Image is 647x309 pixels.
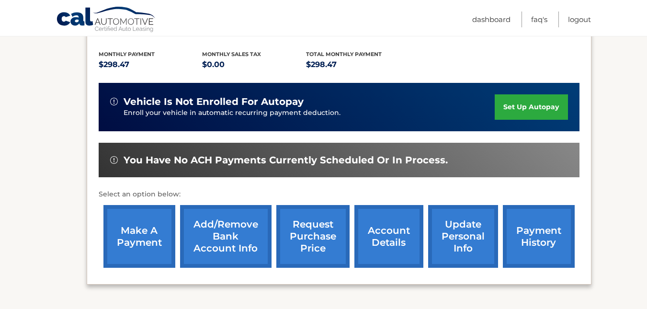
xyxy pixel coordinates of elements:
[99,189,579,200] p: Select an option below:
[568,11,591,27] a: Logout
[99,58,203,71] p: $298.47
[110,156,118,164] img: alert-white.svg
[110,98,118,105] img: alert-white.svg
[103,205,175,268] a: make a payment
[124,154,448,166] span: You have no ACH payments currently scheduled or in process.
[276,205,350,268] a: request purchase price
[503,205,575,268] a: payment history
[306,58,410,71] p: $298.47
[428,205,498,268] a: update personal info
[56,6,157,34] a: Cal Automotive
[306,51,382,57] span: Total Monthly Payment
[202,51,261,57] span: Monthly sales Tax
[202,58,306,71] p: $0.00
[180,205,272,268] a: Add/Remove bank account info
[354,205,423,268] a: account details
[495,94,568,120] a: set up autopay
[531,11,547,27] a: FAQ's
[99,51,155,57] span: Monthly Payment
[124,108,495,118] p: Enroll your vehicle in automatic recurring payment deduction.
[124,96,304,108] span: vehicle is not enrolled for autopay
[472,11,511,27] a: Dashboard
